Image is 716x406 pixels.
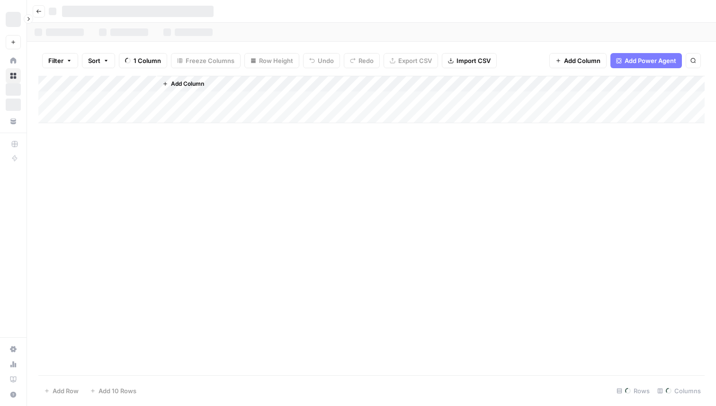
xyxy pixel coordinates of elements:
button: Export CSV [384,53,438,68]
div: Columns [653,383,705,398]
button: Row Height [244,53,299,68]
button: Redo [344,53,380,68]
span: Add Column [171,80,204,88]
span: Add Power Agent [625,56,676,65]
span: Row Height [259,56,293,65]
button: Add Column [549,53,607,68]
button: Filter [42,53,78,68]
button: Freeze Columns [171,53,241,68]
a: Settings [6,342,21,357]
a: Learning Hub [6,372,21,387]
button: Add 10 Rows [84,383,142,398]
button: Help + Support [6,387,21,402]
button: Sort [82,53,115,68]
span: Add Row [53,386,79,396]
button: Import CSV [442,53,497,68]
span: Undo [318,56,334,65]
span: Add Column [564,56,600,65]
a: Usage [6,357,21,372]
span: Import CSV [456,56,491,65]
span: 1 Column [134,56,161,65]
span: Freeze Columns [186,56,234,65]
button: 1 Column [119,53,167,68]
a: Your Data [6,114,21,129]
button: Add Power Agent [610,53,682,68]
button: Undo [303,53,340,68]
span: Filter [48,56,63,65]
a: Browse [6,68,21,83]
div: Rows [613,383,653,398]
span: Add 10 Rows [98,386,136,396]
span: Sort [88,56,100,65]
button: Add Row [38,383,84,398]
span: Export CSV [398,56,432,65]
a: Home [6,53,21,68]
span: Redo [358,56,374,65]
button: Add Column [159,78,208,90]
